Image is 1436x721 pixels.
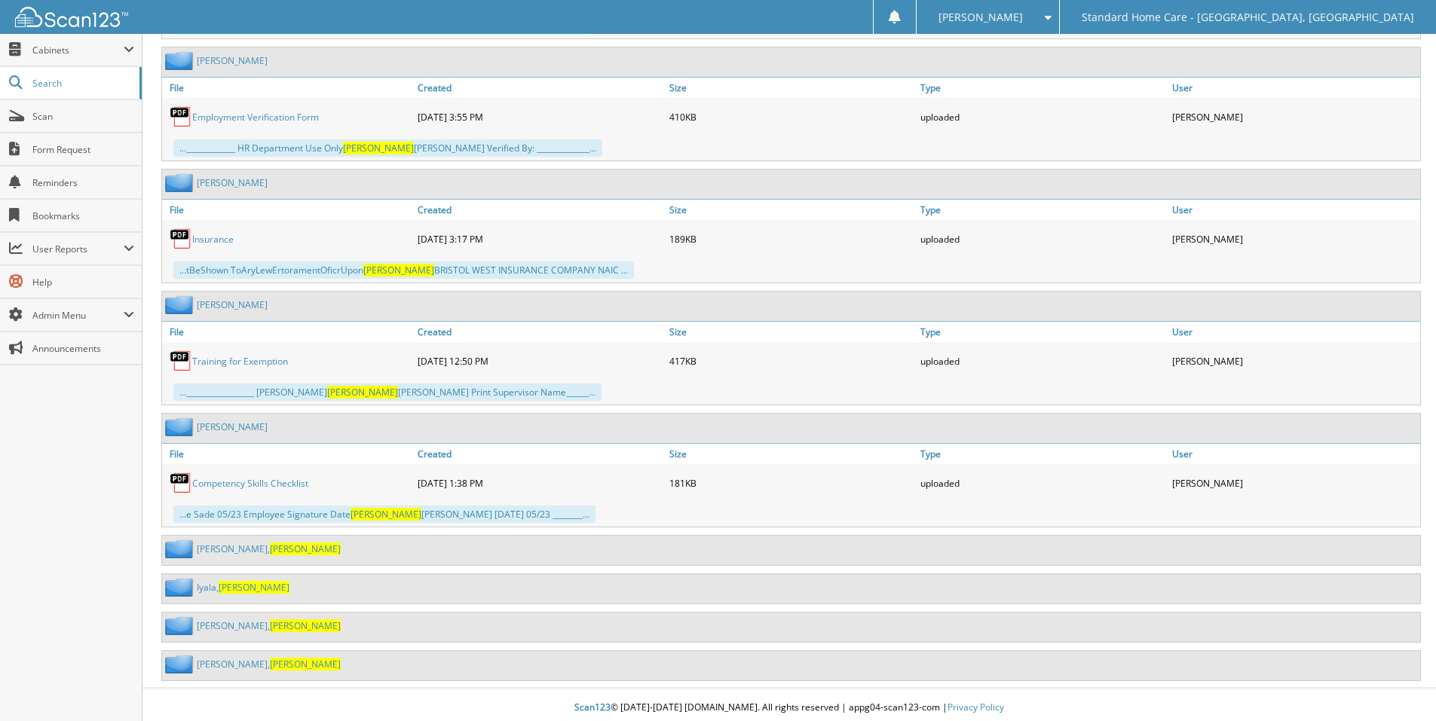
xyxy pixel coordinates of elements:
a: [PERSON_NAME] [197,420,268,433]
img: folder2.png [165,616,197,635]
a: File [162,200,414,220]
a: Privacy Policy [948,701,1004,713]
span: Announcements [32,342,134,355]
div: ...tBeShown ToAryLewErtoramentOficrUpon BRISTOL WEST INSURANCE COMPANY NAIC ... [173,261,634,279]
a: Employment Verification Form [192,111,319,124]
a: Type [917,200,1168,220]
div: [DATE] 12:50 PM [414,346,666,376]
a: Competency Skills Checklist [192,477,308,490]
span: [PERSON_NAME] [327,386,398,399]
a: User [1168,444,1420,464]
span: [PERSON_NAME] [270,542,341,555]
span: [PERSON_NAME] [363,264,434,276]
a: [PERSON_NAME] [197,54,268,67]
span: Scan123 [574,701,611,713]
a: User [1168,78,1420,98]
img: folder2.png [165,539,197,558]
div: uploaded [917,346,1168,376]
a: Size [666,200,917,220]
a: Type [917,444,1168,464]
span: Help [32,276,134,289]
img: folder2.png [165,295,197,314]
img: PDF.png [170,472,192,494]
img: scan123-logo-white.svg [15,7,128,27]
div: uploaded [917,224,1168,254]
span: [PERSON_NAME] [343,142,414,154]
div: [DATE] 3:17 PM [414,224,666,254]
span: [PERSON_NAME] [219,581,289,594]
a: [PERSON_NAME],[PERSON_NAME] [197,619,341,632]
a: Created [414,322,666,342]
img: folder2.png [165,655,197,674]
a: File [162,444,414,464]
div: uploaded [917,468,1168,498]
div: 417KB [666,346,917,376]
span: [PERSON_NAME] [270,619,341,632]
div: 410KB [666,102,917,132]
a: [PERSON_NAME] [197,298,268,311]
span: Form Request [32,143,134,156]
a: Type [917,322,1168,342]
img: PDF.png [170,105,192,128]
div: [PERSON_NAME] [1168,102,1420,132]
img: folder2.png [165,417,197,436]
div: ...__________________ [PERSON_NAME] [PERSON_NAME] Print Supervisor Name______... [173,383,602,401]
span: User Reports [32,243,124,255]
a: Created [414,78,666,98]
div: [DATE] 3:55 PM [414,102,666,132]
span: Cabinets [32,44,124,57]
a: User [1168,322,1420,342]
a: [PERSON_NAME],[PERSON_NAME] [197,658,341,671]
img: folder2.png [165,51,197,70]
img: folder2.png [165,173,197,192]
div: 189KB [666,224,917,254]
div: ...e Sade 05/23 Employee Signature Date [PERSON_NAME] [DATE] 05/23 ________... [173,506,596,523]
a: Size [666,78,917,98]
a: Size [666,444,917,464]
span: [PERSON_NAME] [938,13,1023,22]
img: folder2.png [165,578,197,597]
a: Training for Exemption [192,355,288,368]
img: PDF.png [170,350,192,372]
span: [PERSON_NAME] [351,508,421,521]
span: [PERSON_NAME] [270,658,341,671]
div: [PERSON_NAME] [1168,224,1420,254]
iframe: Chat Widget [1361,649,1436,721]
a: Iyala,[PERSON_NAME] [197,581,289,594]
a: File [162,78,414,98]
span: Standard Home Care - [GEOGRAPHIC_DATA], [GEOGRAPHIC_DATA] [1082,13,1414,22]
span: Search [32,77,132,90]
a: [PERSON_NAME] [197,176,268,189]
div: [PERSON_NAME] [1168,346,1420,376]
span: Scan [32,110,134,123]
span: Admin Menu [32,309,124,322]
span: Bookmarks [32,209,134,222]
img: PDF.png [170,228,192,250]
a: Size [666,322,917,342]
a: Created [414,444,666,464]
span: Reminders [32,176,134,189]
div: ..._____________ HR Department Use Only [PERSON_NAME] Verified By: ______________... [173,139,602,157]
div: uploaded [917,102,1168,132]
a: File [162,322,414,342]
a: Created [414,200,666,220]
a: [PERSON_NAME],[PERSON_NAME] [197,542,341,555]
div: [DATE] 1:38 PM [414,468,666,498]
div: 181KB [666,468,917,498]
a: User [1168,200,1420,220]
a: Type [917,78,1168,98]
a: Insurance [192,233,234,246]
div: [PERSON_NAME] [1168,468,1420,498]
